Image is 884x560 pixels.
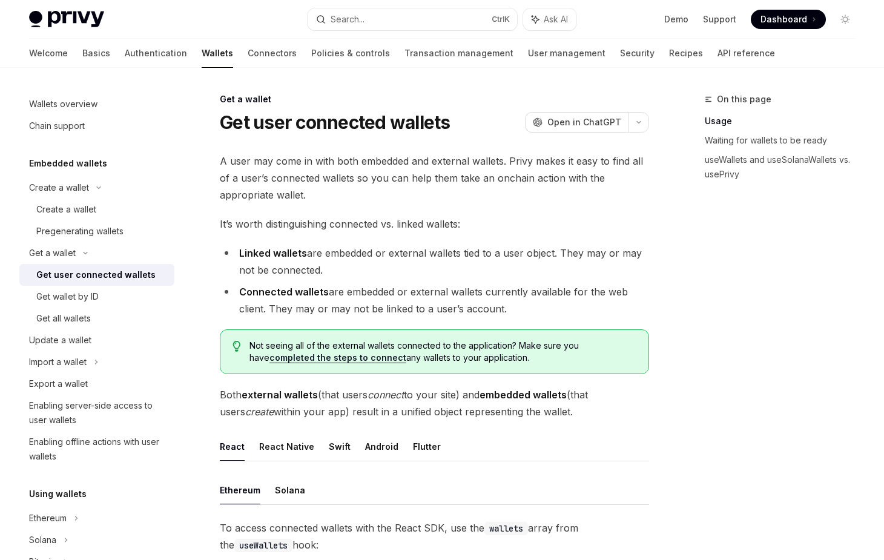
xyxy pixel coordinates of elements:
a: User management [528,39,605,68]
svg: Tip [233,341,241,352]
a: useWallets and useSolanaWallets vs. usePrivy [705,150,865,184]
div: Enabling server-side access to user wallets [29,398,167,427]
a: Get user connected wallets [19,264,174,286]
a: Wallets overview [19,93,174,115]
button: React [220,432,245,461]
div: Solana [29,533,56,547]
a: Enabling offline actions with user wallets [19,431,174,467]
button: Ask AI [523,8,576,30]
button: Swift [329,432,351,461]
div: Get a wallet [29,246,76,260]
a: Enabling server-side access to user wallets [19,395,174,431]
a: Basics [82,39,110,68]
span: Not seeing all of the external wallets connected to the application? Make sure you have any walle... [249,340,636,364]
a: Create a wallet [19,199,174,220]
strong: external wallets [242,389,318,401]
a: Security [620,39,655,68]
div: Get all wallets [36,311,91,326]
li: are embedded or external wallets currently available for the web client. They may or may not be l... [220,283,649,317]
div: Pregenerating wallets [36,224,124,239]
span: On this page [717,92,771,107]
a: Support [703,13,736,25]
a: Dashboard [751,10,826,29]
span: Ctrl K [492,15,510,24]
a: Waiting for wallets to be ready [705,131,865,150]
a: Recipes [669,39,703,68]
button: Solana [275,476,305,504]
button: React Native [259,432,314,461]
a: Wallets [202,39,233,68]
a: completed the steps to connect [269,352,406,363]
div: Get wallet by ID [36,289,99,304]
div: Create a wallet [29,180,89,195]
a: Update a wallet [19,329,174,351]
img: light logo [29,11,104,28]
a: Authentication [125,39,187,68]
a: Transaction management [404,39,513,68]
span: Dashboard [760,13,807,25]
div: Enabling offline actions with user wallets [29,435,167,464]
div: Export a wallet [29,377,88,391]
button: Open in ChatGPT [525,112,628,133]
h1: Get user connected wallets [220,111,450,133]
a: Export a wallet [19,373,174,395]
a: Pregenerating wallets [19,220,174,242]
span: Both (that users to your site) and (that users within your app) result in a unified object repres... [220,386,649,420]
strong: Linked wallets [239,247,307,259]
span: Ask AI [544,13,568,25]
h5: Embedded wallets [29,156,107,171]
a: Get wallet by ID [19,286,174,308]
span: A user may come in with both embedded and external wallets. Privy makes it easy to find all of a ... [220,153,649,203]
strong: embedded wallets [480,389,567,401]
a: Welcome [29,39,68,68]
div: Create a wallet [36,202,96,217]
em: create [245,406,274,418]
span: To access connected wallets with the React SDK, use the array from the hook: [220,519,649,553]
div: Ethereum [29,511,67,525]
a: Get all wallets [19,308,174,329]
code: wallets [484,522,528,535]
div: Import a wallet [29,355,87,369]
a: Chain support [19,115,174,137]
strong: Connected wallets [239,286,329,298]
div: Chain support [29,119,85,133]
button: Android [365,432,398,461]
div: Get user connected wallets [36,268,156,282]
a: Policies & controls [311,39,390,68]
li: are embedded or external wallets tied to a user object. They may or may not be connected. [220,245,649,278]
em: connect [368,389,404,401]
a: Connectors [248,39,297,68]
button: Search...CtrlK [308,8,517,30]
code: useWallets [234,539,292,552]
div: Search... [331,12,364,27]
span: It’s worth distinguishing connected vs. linked wallets: [220,216,649,232]
button: Flutter [413,432,441,461]
a: Demo [664,13,688,25]
a: API reference [717,39,775,68]
button: Toggle dark mode [836,10,855,29]
div: Wallets overview [29,97,97,111]
div: Get a wallet [220,93,649,105]
span: Open in ChatGPT [547,116,621,128]
button: Ethereum [220,476,260,504]
a: Usage [705,111,865,131]
div: Update a wallet [29,333,91,348]
h5: Using wallets [29,487,87,501]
